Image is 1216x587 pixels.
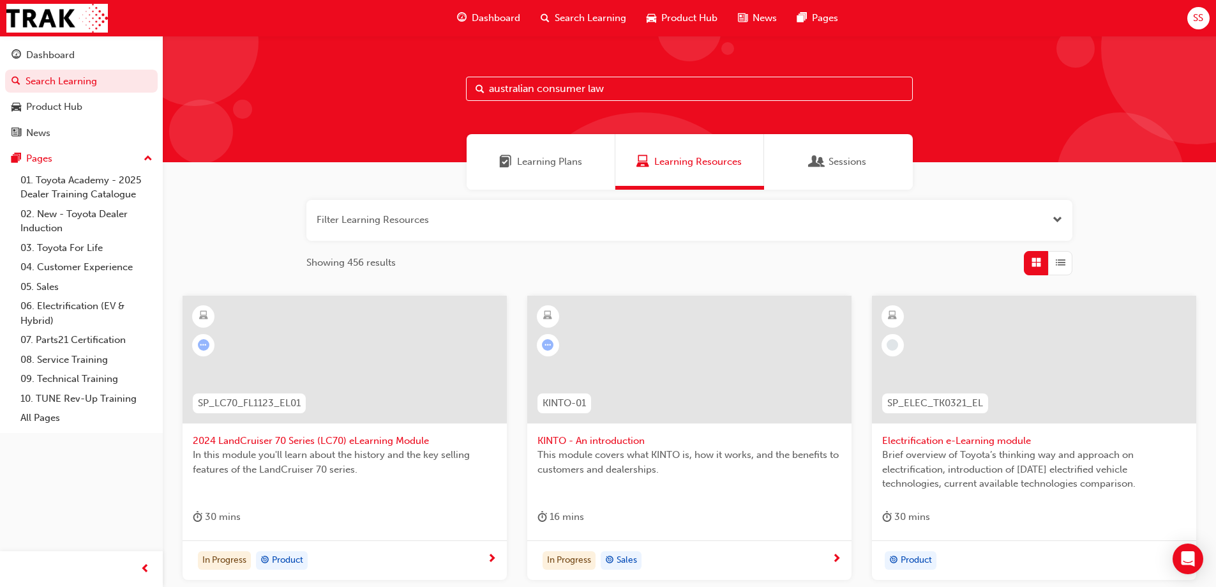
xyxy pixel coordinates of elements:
span: learningRecordVerb_ATTEMPT-icon [198,339,209,351]
div: In Progress [543,551,596,570]
a: guage-iconDashboard [447,5,530,31]
span: target-icon [605,553,614,569]
a: 05. Sales [15,277,158,297]
span: learningRecordVerb_NONE-icon [887,339,898,351]
span: Showing 456 results [306,255,396,270]
a: pages-iconPages [787,5,848,31]
span: car-icon [647,10,656,26]
button: Open the filter [1053,213,1062,227]
span: Product Hub [661,11,717,26]
a: SP_LC70_FL1123_EL012024 LandCruiser 70 Series (LC70) eLearning ModuleIn this module you'll learn ... [183,296,507,581]
span: duration-icon [193,509,202,525]
a: car-iconProduct Hub [636,5,728,31]
span: news-icon [11,128,21,139]
span: pages-icon [797,10,807,26]
a: search-iconSearch Learning [530,5,636,31]
a: Learning ResourcesLearning Resources [615,134,764,190]
div: Dashboard [26,48,75,63]
a: 09. Technical Training [15,369,158,389]
span: next-icon [832,554,841,565]
span: duration-icon [537,509,547,525]
a: News [5,121,158,145]
span: learningResourceType_ELEARNING-icon [543,308,552,324]
span: Sales [617,553,637,568]
a: Dashboard [5,43,158,67]
a: KINTO-01KINTO - An introductionThis module covers what KINTO is, how it works, and the benefits t... [527,296,852,581]
div: Pages [26,151,52,166]
input: Search... [466,77,913,101]
button: SS [1187,7,1210,29]
div: News [26,126,50,141]
span: List [1056,255,1065,270]
span: Search [476,82,484,96]
span: up-icon [144,151,153,167]
div: Open Intercom Messenger [1173,544,1203,574]
span: This module covers what KINTO is, how it works, and the benefits to customers and dealerships. [537,448,841,476]
span: Product [901,553,932,568]
span: target-icon [889,553,898,569]
span: search-icon [11,76,20,88]
a: 06. Electrification (EV & Hybrid) [15,296,158,330]
span: Pages [812,11,838,26]
a: 03. Toyota For Life [15,238,158,258]
span: search-icon [541,10,550,26]
span: duration-icon [882,509,892,525]
span: prev-icon [140,561,150,577]
span: Grid [1032,255,1041,270]
span: Sessions [829,155,866,169]
a: Search Learning [5,70,158,93]
button: Pages [5,147,158,171]
a: SP_ELEC_TK0321_ELElectrification e-Learning moduleBrief overview of Toyota’s thinking way and app... [872,296,1196,581]
a: 10. TUNE Rev-Up Training [15,389,158,409]
a: Learning PlansLearning Plans [467,134,615,190]
span: Learning Plans [499,155,512,169]
div: Product Hub [26,100,82,114]
div: In Progress [198,551,251,570]
span: guage-icon [457,10,467,26]
a: SessionsSessions [764,134,913,190]
span: target-icon [260,553,269,569]
span: Learning Resources [636,155,649,169]
span: Electrification e-Learning module [882,434,1186,448]
span: pages-icon [11,153,21,165]
a: 04. Customer Experience [15,257,158,277]
a: 08. Service Training [15,350,158,370]
div: 30 mins [882,509,930,525]
span: KINTO-01 [543,396,586,411]
span: next-icon [487,554,497,565]
span: Dashboard [472,11,520,26]
span: learningRecordVerb_ATTEMPT-icon [542,339,553,351]
a: 01. Toyota Academy - 2025 Dealer Training Catalogue [15,171,158,204]
span: SP_LC70_FL1123_EL01 [198,396,301,411]
span: Learning Plans [517,155,582,169]
span: guage-icon [11,50,21,61]
a: 02. New - Toyota Dealer Induction [15,204,158,238]
span: learningResourceType_ELEARNING-icon [888,308,897,324]
span: Brief overview of Toyota’s thinking way and approach on electrification, introduction of [DATE] e... [882,448,1186,491]
span: car-icon [11,102,21,113]
span: Product [272,553,303,568]
div: 30 mins [193,509,241,525]
span: KINTO - An introduction [537,434,841,448]
span: Sessions [811,155,823,169]
a: news-iconNews [728,5,787,31]
span: News [753,11,777,26]
span: news-icon [738,10,747,26]
a: 07. Parts21 Certification [15,330,158,350]
span: 2024 LandCruiser 70 Series (LC70) eLearning Module [193,434,497,448]
span: learningResourceType_ELEARNING-icon [199,308,208,324]
a: Product Hub [5,95,158,119]
button: DashboardSearch LearningProduct HubNews [5,41,158,147]
span: SP_ELEC_TK0321_EL [887,396,983,411]
img: Trak [6,4,108,33]
span: In this module you'll learn about the history and the key selling features of the LandCruiser 70 ... [193,448,497,476]
div: 16 mins [537,509,584,525]
span: Learning Resources [654,155,742,169]
a: All Pages [15,408,158,428]
span: SS [1193,11,1203,26]
span: Search Learning [555,11,626,26]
